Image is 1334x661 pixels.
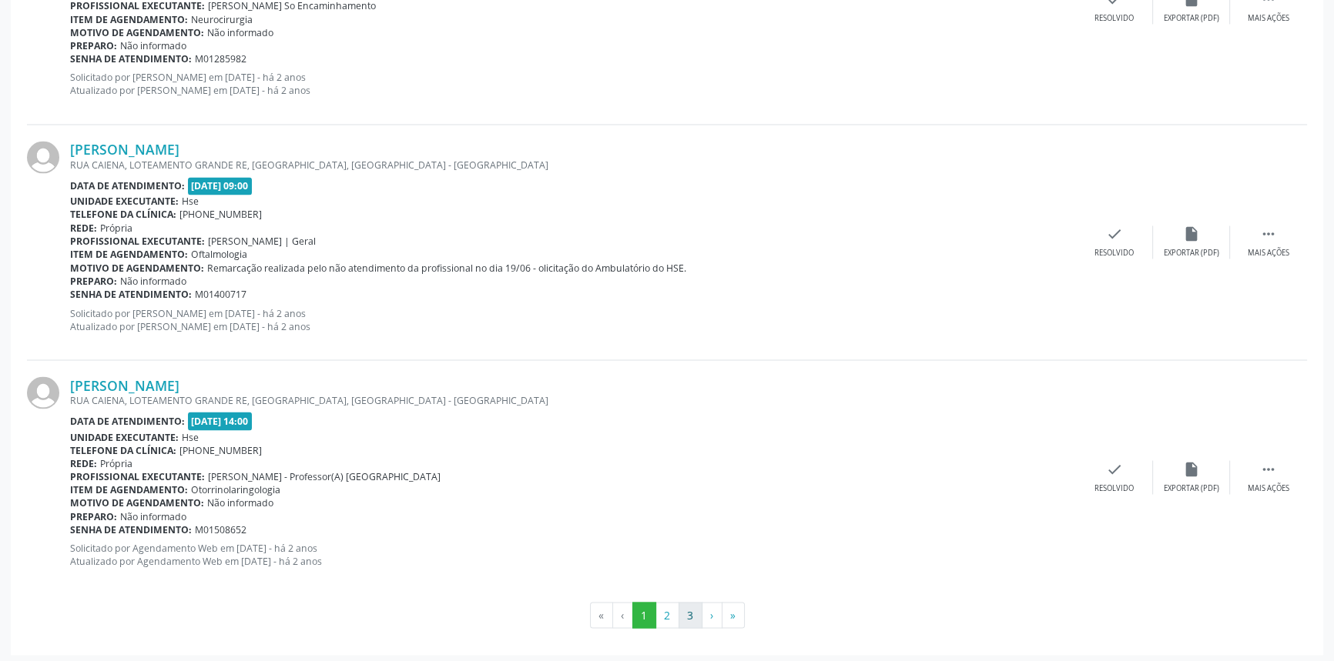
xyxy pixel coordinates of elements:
[70,274,117,287] b: Preparo:
[70,179,185,192] b: Data de atendimento:
[1183,460,1200,477] i: insert_drive_file
[191,13,253,26] span: Neurocirurgia
[679,602,702,628] button: Go to page 3
[188,177,253,195] span: [DATE] 09:00
[70,376,179,393] a: [PERSON_NAME]
[179,443,262,456] span: [PHONE_NUMBER]
[179,208,262,221] span: [PHONE_NUMBER]
[191,248,247,261] span: Oftalmologia
[207,261,686,274] span: Remarcação realizada pelo não atendimento da profissional no dia 19/06 - olicitação do Ambulatóri...
[27,376,59,409] img: img
[70,496,204,509] b: Motivo de agendamento:
[1183,225,1200,242] i: insert_drive_file
[70,52,192,65] b: Senha de atendimento:
[70,235,205,248] b: Profissional executante:
[70,430,179,443] b: Unidade executante:
[27,602,1307,628] ul: Pagination
[1248,248,1289,259] div: Mais ações
[70,159,1076,172] div: RUA CAIENA, LOTEAMENTO GRANDE RE, [GEOGRAPHIC_DATA], [GEOGRAPHIC_DATA] - [GEOGRAPHIC_DATA]
[70,393,1076,406] div: RUA CAIENA, LOTEAMENTO GRANDE RE, [GEOGRAPHIC_DATA], [GEOGRAPHIC_DATA] - [GEOGRAPHIC_DATA]
[1260,225,1277,242] i: 
[70,71,1076,97] p: Solicitado por [PERSON_NAME] em [DATE] - há 2 anos Atualizado por [PERSON_NAME] em [DATE] - há 2 ...
[70,208,176,221] b: Telefone da clínica:
[207,26,273,39] span: Não informado
[188,412,253,429] span: [DATE] 14:00
[1094,248,1134,259] div: Resolvido
[208,469,441,482] span: [PERSON_NAME] - Professor(A) [GEOGRAPHIC_DATA]
[70,287,192,300] b: Senha de atendimento:
[70,509,117,522] b: Preparo:
[70,443,176,456] b: Telefone da clínica:
[70,469,205,482] b: Profissional executante:
[70,195,179,208] b: Unidade executante:
[70,482,188,496] b: Item de agendamento:
[1164,13,1219,24] div: Exportar (PDF)
[1164,482,1219,493] div: Exportar (PDF)
[191,482,280,496] span: Otorrinolaringologia
[1106,460,1123,477] i: check
[70,414,185,427] b: Data de atendimento:
[702,602,722,628] button: Go to next page
[207,496,273,509] span: Não informado
[70,26,204,39] b: Motivo de agendamento:
[70,306,1076,332] p: Solicitado por [PERSON_NAME] em [DATE] - há 2 anos Atualizado por [PERSON_NAME] em [DATE] - há 2 ...
[120,274,186,287] span: Não informado
[70,248,188,261] b: Item de agendamento:
[70,541,1076,567] p: Solicitado por Agendamento Web em [DATE] - há 2 anos Atualizado por Agendamento Web em [DATE] - h...
[632,602,656,628] button: Go to page 1
[655,602,679,628] button: Go to page 2
[70,222,97,235] b: Rede:
[1248,482,1289,493] div: Mais ações
[70,261,204,274] b: Motivo de agendamento:
[70,456,97,469] b: Rede:
[1260,460,1277,477] i: 
[1094,13,1134,24] div: Resolvido
[195,522,246,536] span: M01508652
[1106,225,1123,242] i: check
[1248,13,1289,24] div: Mais ações
[1164,248,1219,259] div: Exportar (PDF)
[208,235,316,248] span: [PERSON_NAME] | Geral
[182,195,199,208] span: Hse
[1094,482,1134,493] div: Resolvido
[70,522,192,536] b: Senha de atendimento:
[100,222,132,235] span: Própria
[195,52,246,65] span: M01285982
[27,141,59,173] img: img
[182,430,199,443] span: Hse
[100,456,132,469] span: Própria
[722,602,745,628] button: Go to last page
[70,13,188,26] b: Item de agendamento:
[70,39,117,52] b: Preparo:
[120,39,186,52] span: Não informado
[120,509,186,522] span: Não informado
[70,141,179,158] a: [PERSON_NAME]
[195,287,246,300] span: M01400717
